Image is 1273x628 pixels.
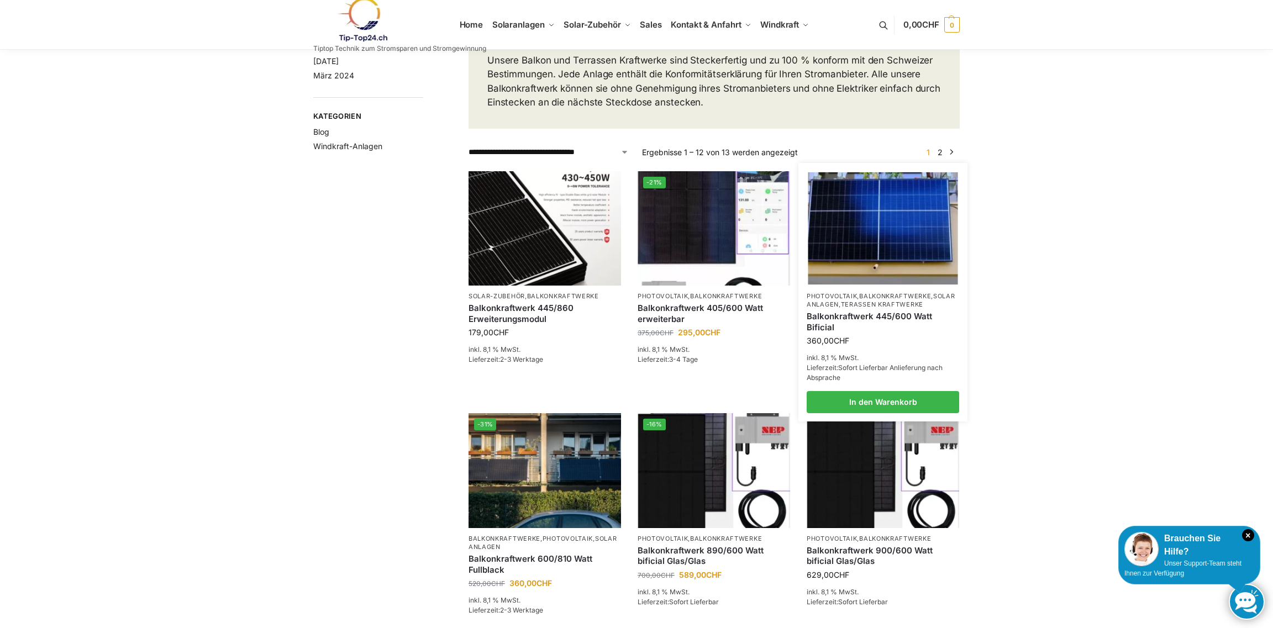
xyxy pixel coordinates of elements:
a: Balkonkraftwerke [469,535,540,542]
a: -31%2 Balkonkraftwerke [469,413,621,527]
bdi: 520,00 [469,579,505,588]
a: März 2024 [313,71,354,80]
a: Windkraft-Anlagen [313,141,382,151]
span: 2-3 Werktage [500,606,543,614]
a: Solaranlagen [469,535,617,551]
span: Seite 1 [924,147,933,157]
span: Lieferzeit: [469,606,543,614]
span: Sofort Lieferbar [838,598,888,606]
img: Customer service [1124,532,1159,566]
span: Kategorien [313,111,423,122]
bdi: 179,00 [469,328,509,337]
span: Lieferzeit: [807,363,943,382]
span: CHF [922,19,939,30]
img: Bificiales Hochleistungsmodul [807,413,959,527]
a: Balkonkraftwerke [859,535,931,542]
span: 0,00 [903,19,939,30]
a: [DATE] [313,56,339,66]
bdi: 700,00 [638,571,675,579]
a: Photovoltaik [638,292,688,300]
span: Lieferzeit: [638,598,719,606]
bdi: 360,00 [509,578,552,588]
img: Solaranlage für den kleinen Balkon [808,172,958,284]
span: Lieferzeit: [807,598,888,606]
p: Unsere Balkon und Terrassen Kraftwerke sind Steckerfertig und zu 100 % konform mit den Schweizer ... [487,54,941,110]
i: Schließen [1242,529,1254,541]
p: inkl. 8,1 % MwSt. [469,345,621,355]
span: Solar-Zubehör [564,19,621,30]
span: Lieferzeit: [638,355,698,363]
a: Balkonkraftwerk 890/600 Watt bificial Glas/Glas [638,545,790,567]
img: Steckerfertig Plug & Play mit 410 Watt [638,171,790,286]
span: Kontakt & Anfahrt [671,19,741,30]
a: Solaranlagen [807,292,955,308]
p: , , [469,535,621,552]
a: Balkonkraftwerk 405/600 Watt erweiterbar [638,303,790,324]
p: inkl. 8,1 % MwSt. [638,587,790,597]
span: Sales [640,19,662,30]
span: 3-4 Tage [669,355,698,363]
span: Solaranlagen [492,19,545,30]
a: Balkonkraftwerk 445/860 Erweiterungsmodul [469,303,621,324]
a: -21%Steckerfertig Plug & Play mit 410 Watt [638,171,790,286]
span: CHF [493,328,509,337]
a: Solar-Zubehör [469,292,525,300]
span: 2-3 Werktage [500,355,543,363]
a: Photovoltaik [807,292,857,300]
span: Sofort Lieferbar Anlieferung nach Absprache [807,363,943,382]
p: Tiptop Technik zum Stromsparen und Stromgewinnung [313,45,486,52]
img: 2 Balkonkraftwerke [469,413,621,527]
a: Balkonkraftwerke [690,535,762,542]
span: Unser Support-Team steht Ihnen zur Verfügung [1124,560,1242,577]
a: 0,00CHF 0 [903,8,960,41]
a: Photovoltaik [543,535,593,542]
a: Seite 2 [935,147,945,157]
p: inkl. 8,1 % MwSt. [807,353,959,363]
p: , [638,535,790,543]
nav: Produkt-Seitennummerierung [920,146,960,158]
span: CHF [536,578,552,588]
a: Balkonkraftwerke [527,292,599,300]
span: 0 [944,17,960,33]
p: inkl. 8,1 % MwSt. [807,587,959,597]
bdi: 360,00 [807,336,849,345]
p: , , , [807,292,959,309]
p: , [469,292,621,300]
p: inkl. 8,1 % MwSt. [469,595,621,605]
a: Blog [313,127,329,136]
span: Sofort Lieferbar [669,598,719,606]
img: Bificiales Hochleistungsmodul [638,413,790,527]
p: inkl. 8,1 % MwSt. [638,345,790,355]
a: Terassen Kraftwerke [841,300,923,308]
p: Ergebnisse 1 – 12 von 13 werden angezeigt [642,146,798,158]
a: Balkonkraftwerk 900/600 Watt bificial Glas/Glas [807,545,959,567]
a: In den Warenkorb legen: „Balkonkraftwerk 445/600 Watt Bificial“ [807,391,959,413]
span: CHF [834,336,849,345]
bdi: 295,00 [678,328,720,337]
a: Balkonkraftwerke [859,292,931,300]
bdi: 589,00 [679,570,722,579]
span: Windkraft [760,19,799,30]
span: CHF [706,570,722,579]
p: , [807,535,959,543]
span: CHF [834,570,849,579]
span: CHF [660,329,674,337]
span: CHF [705,328,720,337]
bdi: 629,00 [807,570,849,579]
a: Balkonkraftwerke [690,292,762,300]
p: , [638,292,790,300]
bdi: 375,00 [638,329,674,337]
a: Photovoltaik [638,535,688,542]
a: Photovoltaik [807,535,857,542]
img: Balkonkraftwerk 445/860 Erweiterungsmodul [469,171,621,286]
a: Balkonkraftwerk 600/810 Watt Fullblack [469,553,621,575]
span: Lieferzeit: [469,355,543,363]
span: CHF [661,571,675,579]
div: Brauchen Sie Hilfe? [1124,532,1254,558]
a: → [948,146,956,158]
a: Balkonkraftwerk 445/600 Watt Bificial [807,311,959,333]
select: Shop-Reihenfolge [469,146,629,158]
